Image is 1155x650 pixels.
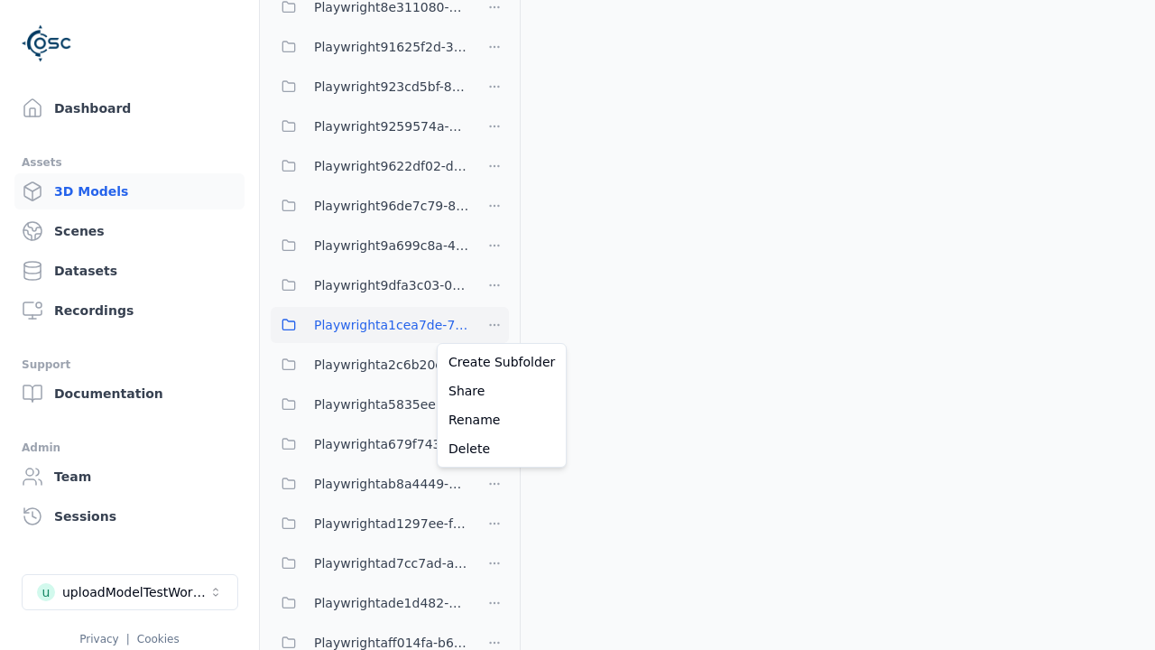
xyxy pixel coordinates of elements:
[441,405,562,434] a: Rename
[441,348,562,376] a: Create Subfolder
[441,376,562,405] a: Share
[441,434,562,463] a: Delete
